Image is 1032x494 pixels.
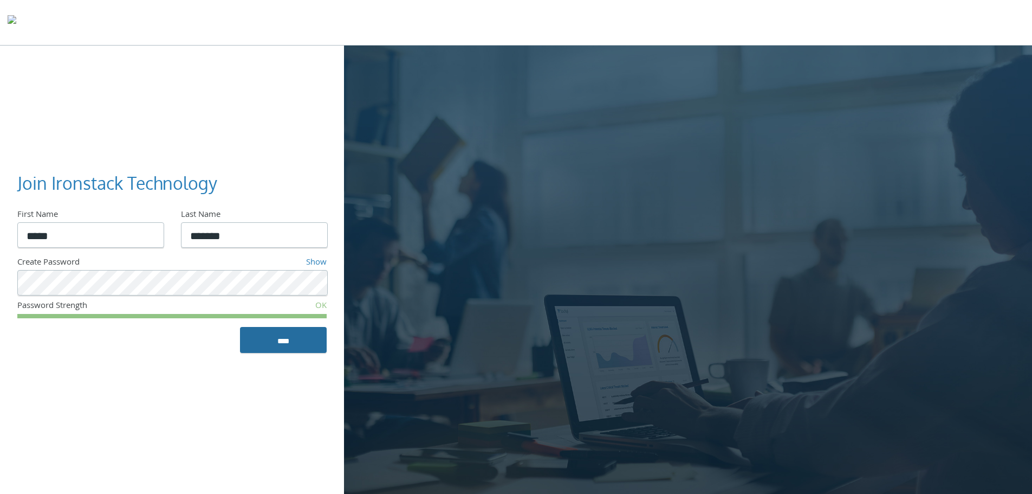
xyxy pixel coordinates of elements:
div: OK [224,300,327,314]
div: Create Password [17,256,215,271]
div: Last Name [181,209,327,223]
div: First Name [17,209,163,223]
img: todyl-logo-dark.svg [8,11,16,33]
a: Show [306,256,327,270]
div: Password Strength [17,300,224,314]
h3: Join Ironstack Technology [17,171,318,196]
